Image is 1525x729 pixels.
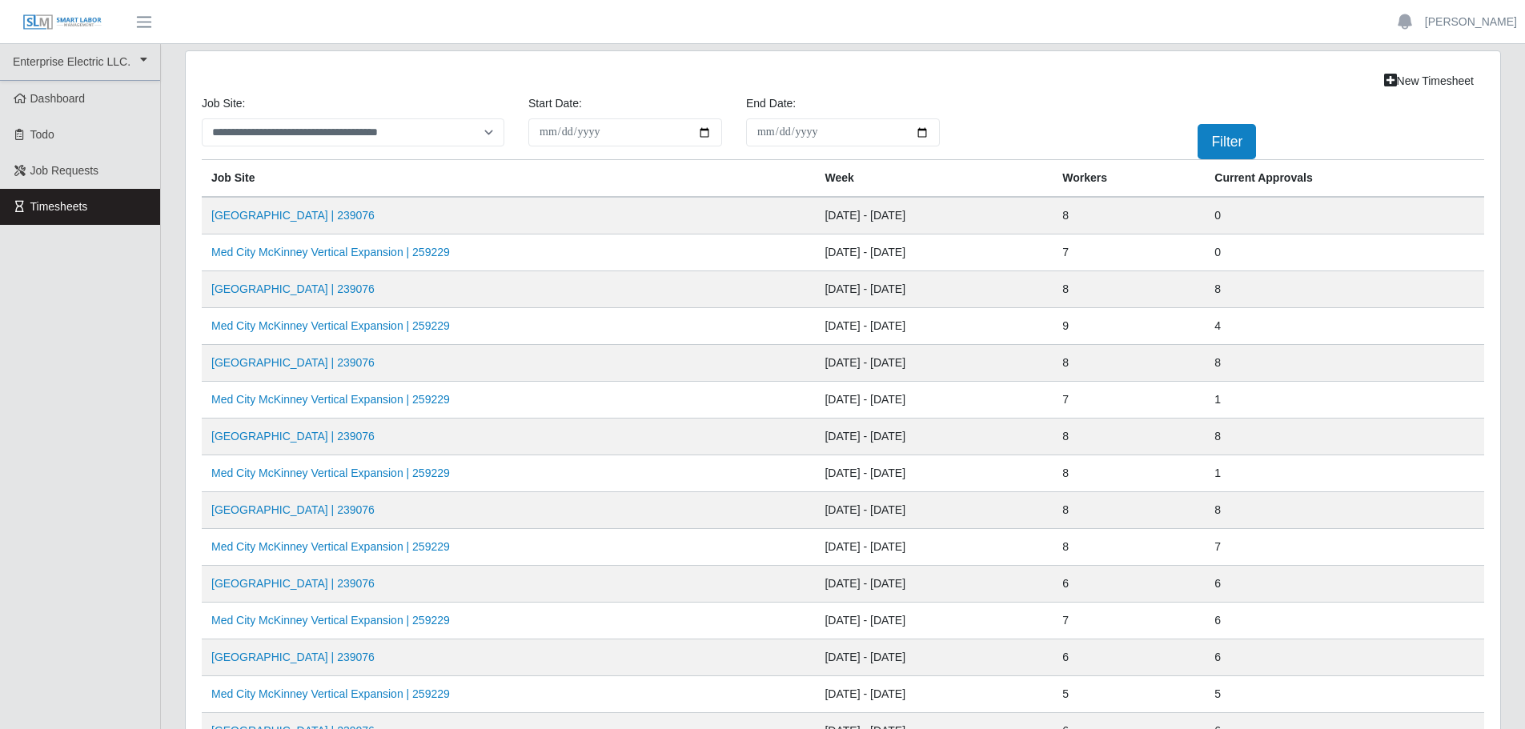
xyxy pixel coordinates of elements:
[815,566,1053,603] td: [DATE] - [DATE]
[815,676,1053,713] td: [DATE] - [DATE]
[815,382,1053,419] td: [DATE] - [DATE]
[1205,492,1484,529] td: 8
[211,356,375,369] a: [GEOGRAPHIC_DATA] | 239076
[1205,676,1484,713] td: 5
[1053,603,1205,639] td: 7
[211,503,375,516] a: [GEOGRAPHIC_DATA] | 239076
[202,160,815,198] th: job site
[30,200,88,213] span: Timesheets
[211,209,375,222] a: [GEOGRAPHIC_DATA] | 239076
[1053,639,1205,676] td: 6
[528,95,582,112] label: Start Date:
[211,393,450,406] a: Med City McKinney Vertical Expansion | 259229
[1053,271,1205,308] td: 8
[1205,639,1484,676] td: 6
[1053,566,1205,603] td: 6
[815,160,1053,198] th: Week
[1198,124,1256,159] button: Filter
[815,455,1053,492] td: [DATE] - [DATE]
[211,246,450,258] a: Med City McKinney Vertical Expansion | 259229
[30,164,99,177] span: Job Requests
[1053,160,1205,198] th: Workers
[815,603,1053,639] td: [DATE] - [DATE]
[1053,676,1205,713] td: 5
[30,128,54,141] span: Todo
[211,577,375,590] a: [GEOGRAPHIC_DATA] | 239076
[1053,308,1205,345] td: 9
[211,614,450,627] a: Med City McKinney Vertical Expansion | 259229
[815,639,1053,676] td: [DATE] - [DATE]
[1053,529,1205,566] td: 8
[1053,455,1205,492] td: 8
[815,197,1053,234] td: [DATE] - [DATE]
[1053,234,1205,271] td: 7
[211,282,375,295] a: [GEOGRAPHIC_DATA] | 239076
[211,540,450,553] a: Med City McKinney Vertical Expansion | 259229
[1374,67,1484,95] a: New Timesheet
[1053,382,1205,419] td: 7
[1205,382,1484,419] td: 1
[1205,566,1484,603] td: 6
[1205,529,1484,566] td: 7
[30,92,86,105] span: Dashboard
[815,419,1053,455] td: [DATE] - [DATE]
[1205,455,1484,492] td: 1
[211,651,375,663] a: [GEOGRAPHIC_DATA] | 239076
[815,345,1053,382] td: [DATE] - [DATE]
[211,430,375,443] a: [GEOGRAPHIC_DATA] | 239076
[1205,345,1484,382] td: 8
[1205,603,1484,639] td: 6
[1053,345,1205,382] td: 8
[815,492,1053,529] td: [DATE] - [DATE]
[1205,234,1484,271] td: 0
[211,467,450,479] a: Med City McKinney Vertical Expansion | 259229
[746,95,796,112] label: End Date:
[211,687,450,700] a: Med City McKinney Vertical Expansion | 259229
[1425,14,1517,30] a: [PERSON_NAME]
[1053,419,1205,455] td: 8
[1053,197,1205,234] td: 8
[1205,419,1484,455] td: 8
[1205,160,1484,198] th: Current Approvals
[815,308,1053,345] td: [DATE] - [DATE]
[815,271,1053,308] td: [DATE] - [DATE]
[211,319,450,332] a: Med City McKinney Vertical Expansion | 259229
[815,529,1053,566] td: [DATE] - [DATE]
[202,95,245,112] label: job site:
[1053,492,1205,529] td: 8
[815,234,1053,271] td: [DATE] - [DATE]
[1205,271,1484,308] td: 8
[1205,308,1484,345] td: 4
[22,14,102,31] img: SLM Logo
[1205,197,1484,234] td: 0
